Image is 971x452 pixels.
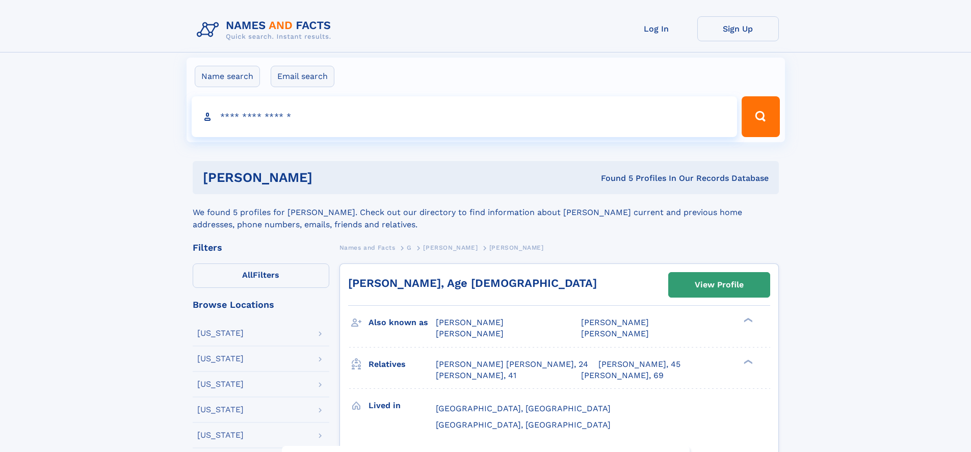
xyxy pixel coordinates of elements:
[193,263,329,288] label: Filters
[197,406,244,414] div: [US_STATE]
[192,96,738,137] input: search input
[339,241,396,254] a: Names and Facts
[197,355,244,363] div: [US_STATE]
[436,404,611,413] span: [GEOGRAPHIC_DATA], [GEOGRAPHIC_DATA]
[348,277,597,289] a: [PERSON_NAME], Age [DEMOGRAPHIC_DATA]
[203,171,457,184] h1: [PERSON_NAME]
[369,314,436,331] h3: Also known as
[436,370,516,381] a: [PERSON_NAME], 41
[195,66,260,87] label: Name search
[193,16,339,44] img: Logo Names and Facts
[436,420,611,430] span: [GEOGRAPHIC_DATA], [GEOGRAPHIC_DATA]
[616,16,697,41] a: Log In
[197,380,244,388] div: [US_STATE]
[193,300,329,309] div: Browse Locations
[741,358,753,365] div: ❯
[271,66,334,87] label: Email search
[581,329,649,338] span: [PERSON_NAME]
[742,96,779,137] button: Search Button
[197,431,244,439] div: [US_STATE]
[369,397,436,414] h3: Lived in
[423,241,478,254] a: [PERSON_NAME]
[193,194,779,231] div: We found 5 profiles for [PERSON_NAME]. Check out our directory to find information about [PERSON_...
[489,244,544,251] span: [PERSON_NAME]
[193,243,329,252] div: Filters
[436,329,504,338] span: [PERSON_NAME]
[242,270,253,280] span: All
[407,241,412,254] a: G
[741,317,753,324] div: ❯
[581,370,664,381] a: [PERSON_NAME], 69
[436,317,504,327] span: [PERSON_NAME]
[697,16,779,41] a: Sign Up
[581,317,649,327] span: [PERSON_NAME]
[436,359,588,370] a: [PERSON_NAME] [PERSON_NAME], 24
[423,244,478,251] span: [PERSON_NAME]
[695,273,744,297] div: View Profile
[369,356,436,373] h3: Relatives
[407,244,412,251] span: G
[197,329,244,337] div: [US_STATE]
[669,273,770,297] a: View Profile
[457,173,769,184] div: Found 5 Profiles In Our Records Database
[598,359,680,370] a: [PERSON_NAME], 45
